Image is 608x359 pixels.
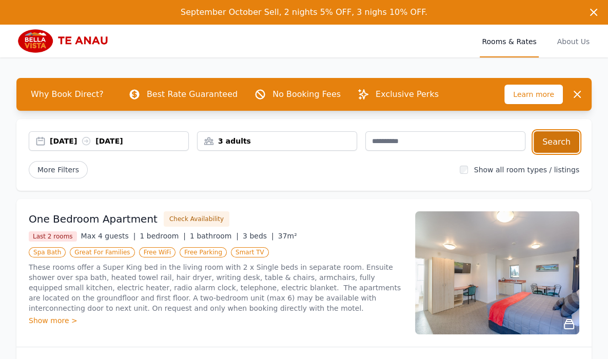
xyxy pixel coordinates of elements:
span: 37m² [278,232,297,240]
h3: One Bedroom Apartment [29,212,158,226]
span: Why Book Direct? [23,84,112,105]
div: 3 adults [198,136,357,146]
a: Rooms & Rates [480,25,538,57]
p: Best Rate Guaranteed [147,88,238,101]
p: No Booking Fees [272,88,341,101]
span: September October Sell, 2 nights 5% OFF, 3 nighs 10% OFF. [181,7,427,17]
span: Free WiFi [139,247,176,257]
p: Exclusive Perks [376,88,439,101]
span: Great For Families [70,247,134,257]
button: Search [534,131,579,153]
span: 3 beds | [243,232,274,240]
div: Show more > [29,315,403,326]
span: 1 bathroom | [190,232,239,240]
button: Check Availability [164,211,229,227]
img: Bella Vista Te Anau [16,29,115,53]
span: Last 2 rooms [29,231,77,242]
span: More Filters [29,161,88,178]
span: Learn more [504,85,563,104]
span: Smart TV [231,247,269,257]
p: These rooms offer a Super King bed in the living room with 2 x Single beds in separate room. Ensu... [29,262,403,313]
label: Show all room types / listings [474,166,579,174]
span: Max 4 guests | [81,232,136,240]
span: Spa Bath [29,247,66,257]
span: Free Parking [180,247,227,257]
span: 1 bedroom | [140,232,186,240]
div: [DATE] [DATE] [50,136,188,146]
a: About Us [555,25,592,57]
